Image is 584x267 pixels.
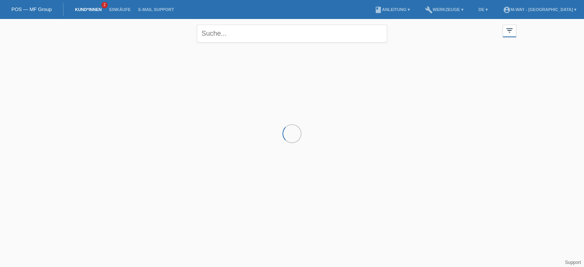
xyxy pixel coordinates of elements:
a: Einkäufe [105,7,134,12]
a: E-Mail Support [135,7,178,12]
a: Kund*innen [71,7,105,12]
input: Suche... [197,25,387,43]
i: book [375,6,382,14]
span: 2 [102,2,108,8]
i: filter_list [505,26,514,35]
i: build [425,6,433,14]
a: buildWerkzeuge ▾ [421,7,467,12]
i: account_circle [503,6,511,14]
a: account_circlem-way - [GEOGRAPHIC_DATA] ▾ [499,7,580,12]
a: Support [565,260,581,265]
a: DE ▾ [475,7,492,12]
a: bookAnleitung ▾ [371,7,414,12]
a: POS — MF Group [11,6,52,12]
